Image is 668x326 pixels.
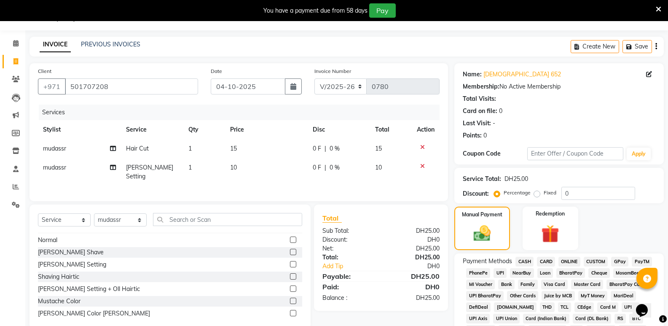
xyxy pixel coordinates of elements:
div: DH25.00 [381,294,446,302]
span: CARD [537,257,555,267]
iframe: chat widget [633,292,660,318]
span: THD [540,302,555,312]
label: Percentage [504,189,531,197]
span: GPay [611,257,628,267]
span: [DOMAIN_NAME] [494,302,537,312]
div: Paid: [316,282,381,292]
span: 15 [230,145,237,152]
span: Card (Indian Bank) [523,314,569,323]
span: BharatPay [556,268,585,278]
span: mudassr [43,164,66,171]
div: DH25.00 [381,226,446,235]
a: PREVIOUS INVOICES [81,40,140,48]
span: | [325,144,326,153]
input: Search or Scan [153,213,302,226]
label: Invoice Number [314,67,351,75]
button: Pay [369,3,396,18]
span: UPI M [622,302,640,312]
div: DH0 [381,235,446,244]
a: [DEMOGRAPHIC_DATA] 652 [483,70,561,79]
div: Total: [316,253,381,262]
span: Master Card [571,280,603,289]
div: You have a payment due from 58 days [263,6,368,15]
span: 0 % [330,144,340,153]
div: Points: [463,131,482,140]
span: | [325,163,326,172]
label: Client [38,67,51,75]
span: ONLINE [558,257,580,267]
th: Action [412,120,440,139]
div: No Active Membership [463,82,655,91]
span: Cheque [588,268,610,278]
div: DH0 [381,282,446,292]
th: Qty [183,120,225,139]
label: Date [211,67,222,75]
span: 10 [230,164,237,171]
span: 1 [188,145,192,152]
span: Juice by MCB [542,291,575,301]
span: CEdge [574,302,594,312]
button: +971 [38,78,66,94]
span: MariDeal [611,291,636,301]
div: - [493,119,495,128]
div: Discount: [316,235,381,244]
div: Name: [463,70,482,79]
input: Search by Name/Mobile/Email/Code [65,78,198,94]
span: PayTM [632,257,652,267]
div: Total Visits: [463,94,496,103]
span: 10 [375,164,382,171]
span: UPI [494,268,507,278]
a: Add Tip [316,262,392,271]
div: DH0 [392,262,446,271]
span: 0 F [313,144,321,153]
img: _cash.svg [468,224,496,243]
div: 0 [483,131,487,140]
div: Last Visit: [463,119,491,128]
a: INVOICE [40,37,71,52]
div: Sub Total: [316,226,381,235]
label: Manual Payment [462,211,502,218]
div: DH25.00 [381,244,446,253]
th: Disc [308,120,370,139]
div: 0 [499,107,502,116]
th: Price [225,120,308,139]
span: Payment Methods [463,257,512,266]
th: Service [121,120,183,139]
span: UPI Axis [466,314,490,323]
span: Hair Cut [126,145,149,152]
span: UPI Union [493,314,520,323]
span: BharatPay Card [606,280,647,289]
span: TCL [558,302,571,312]
div: Shaving Hairtic [38,272,79,281]
div: DH25.00 [504,175,528,183]
span: MosamBee [613,268,642,278]
th: Total [370,120,412,139]
div: Balance : [316,294,381,302]
div: Mustache Color [38,297,80,306]
span: 1 [188,164,192,171]
span: Visa Card [541,280,568,289]
span: MI Voucher [466,280,495,289]
span: Family [518,280,538,289]
span: UPI BharatPay [466,291,504,301]
span: RS [614,314,626,323]
div: [PERSON_NAME] Shave [38,248,104,257]
span: PhonePe [466,268,490,278]
span: [PERSON_NAME] Setting [126,164,173,180]
span: 15 [375,145,382,152]
div: Card on file: [463,107,497,116]
div: Membership: [463,82,499,91]
div: [PERSON_NAME] Setting + Oll Hairtic [38,285,140,294]
span: Total [322,214,342,223]
th: Stylist [38,120,121,139]
div: [PERSON_NAME] Setting [38,260,106,269]
span: MyT Money [578,291,608,301]
button: Save [622,40,652,53]
span: Card (DL Bank) [573,314,612,323]
div: [PERSON_NAME] Color [PERSON_NAME] [38,309,150,318]
span: mudassr [43,145,66,152]
span: Card M [597,302,618,312]
div: Service Total: [463,175,501,183]
span: CASH [515,257,534,267]
div: Services [39,105,446,120]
